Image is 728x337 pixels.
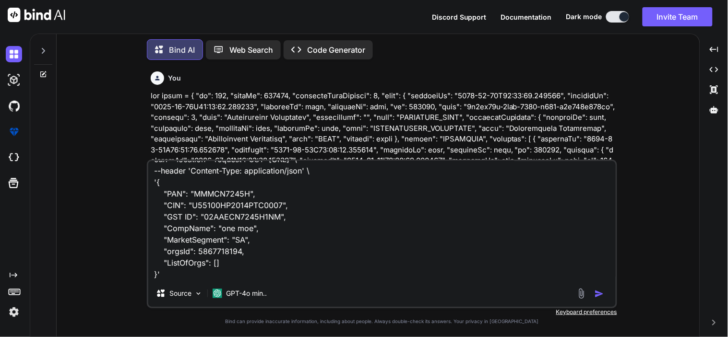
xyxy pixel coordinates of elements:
p: Bind can provide inaccurate information, including about people. Always double-check its answers.... [147,318,617,325]
h6: You [168,73,181,83]
p: GPT-4o min.. [226,289,267,298]
img: icon [595,289,604,299]
img: Pick Models [194,290,203,298]
p: Keyboard preferences [147,308,617,316]
img: GPT-4o mini [213,289,222,298]
p: Bind AI [169,44,195,56]
img: cloudideIcon [6,150,22,166]
p: Code Generator [307,44,365,56]
img: premium [6,124,22,140]
img: Bind AI [8,8,65,22]
button: Invite Team [643,7,713,26]
img: darkAi-studio [6,72,22,88]
p: Web Search [229,44,273,56]
img: settings [6,304,22,320]
span: Discord Support [432,13,487,21]
textarea: curl --location --request POST '[URL]' \ --header 'Content-Type: application/json' \ '{ "PAN": "M... [148,161,616,280]
span: Documentation [501,13,552,21]
p: Source [169,289,191,298]
img: attachment [576,288,587,299]
img: githubDark [6,98,22,114]
img: darkChat [6,46,22,62]
span: Dark mode [566,12,602,22]
button: Documentation [501,12,552,22]
button: Discord Support [432,12,487,22]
